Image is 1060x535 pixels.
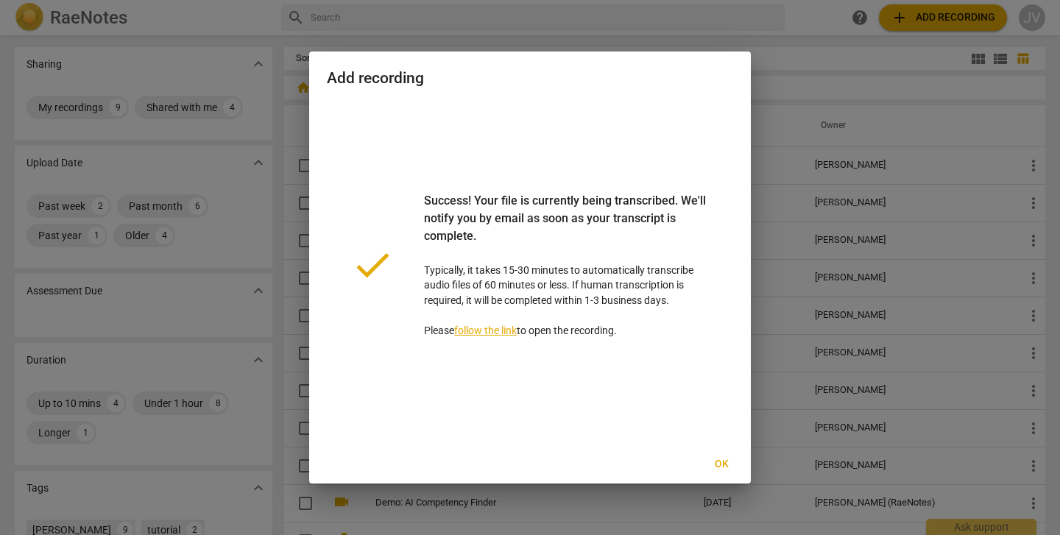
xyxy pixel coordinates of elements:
[454,325,517,336] a: follow the link
[327,69,733,88] h2: Add recording
[350,243,395,287] span: done
[424,192,710,339] p: Typically, it takes 15-30 minutes to automatically transcribe audio files of 60 minutes or less. ...
[698,451,745,478] button: Ok
[424,192,710,263] div: Success! Your file is currently being transcribed. We'll notify you by email as soon as your tran...
[710,457,733,472] span: Ok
